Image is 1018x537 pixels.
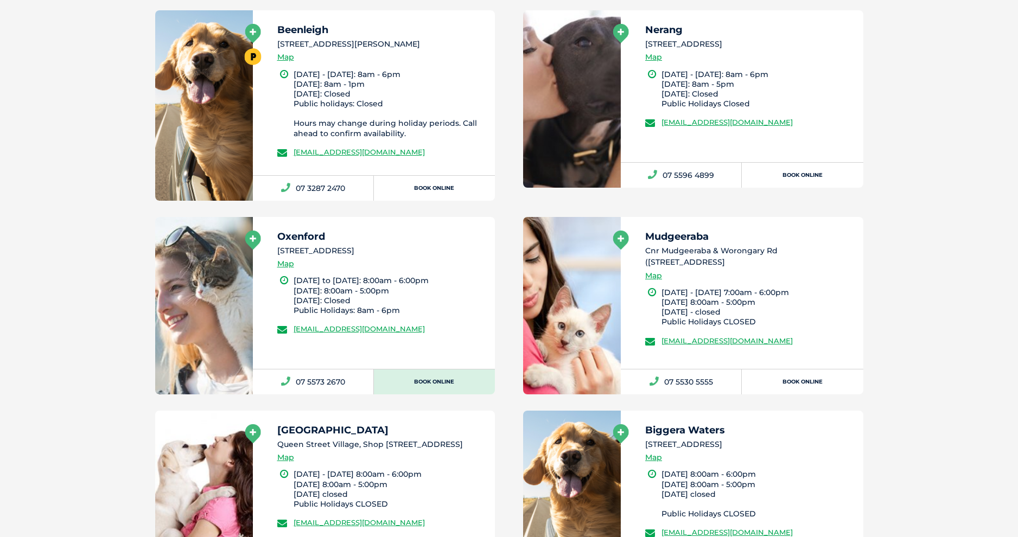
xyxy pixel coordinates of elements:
li: [DATE] 8:00am - 6:00pm [DATE] 8:00am - 5:00pm [DATE] closed ﻿Public Holidays ﻿CLOSED [661,469,854,519]
a: [EMAIL_ADDRESS][DOMAIN_NAME] [661,336,793,345]
a: [EMAIL_ADDRESS][DOMAIN_NAME] [294,518,425,527]
li: [STREET_ADDRESS] [277,245,486,257]
h5: Nerang [645,25,854,35]
a: 07 5530 5555 [621,369,742,394]
li: Queen Street Village, Shop [STREET_ADDRESS] [277,439,486,450]
li: [DATE] - [DATE] 8:00am - 6:00pm [DATE] 8:00am - 5:00pm [DATE] closed Public Holidays CLOSED [294,469,486,509]
button: Search [997,49,1008,60]
a: Book Online [374,176,495,201]
a: Book Online [374,369,495,394]
a: Map [277,258,294,270]
a: Map [645,270,662,282]
li: [STREET_ADDRESS] [645,439,854,450]
li: [DATE] - [DATE] 7:00am - 6:00pm [DATE] 8:00am - 5:00pm [DATE] - closed Public Holidays CLOSED [661,287,854,327]
a: 07 5596 4899 [621,163,742,188]
a: [EMAIL_ADDRESS][DOMAIN_NAME] [294,324,425,333]
a: Map [277,451,294,464]
a: Map [277,51,294,63]
a: [EMAIL_ADDRESS][DOMAIN_NAME] [661,118,793,126]
h5: Biggera Waters [645,425,854,435]
li: Cnr Mudgeeraba & Worongary Rd ([STREET_ADDRESS] [645,245,854,268]
li: [DATE] to [DATE]: 8:00am - 6:00pm [DATE]: 8:00am - 5:00pm [DATE]: Closed Public Holidays: 8am - 6pm [294,276,486,315]
a: Map [645,51,662,63]
li: [STREET_ADDRESS][PERSON_NAME] [277,39,486,50]
a: [EMAIL_ADDRESS][DOMAIN_NAME] [294,148,425,156]
h5: [GEOGRAPHIC_DATA] [277,425,486,435]
a: Book Online [742,369,863,394]
li: [DATE] - [DATE]: 8am - 6pm [DATE]: 8am - 5pm [DATE]: Closed Public Holidays Closed [661,69,854,109]
li: [DATE] - [DATE]: 8am - 6pm [DATE]: 8am - 1pm [DATE]: Closed Public holidays: Closed Hours may cha... [294,69,486,138]
a: [EMAIL_ADDRESS][DOMAIN_NAME] [661,528,793,536]
a: 07 3287 2470 [253,176,374,201]
a: 07 5573 2670 [253,369,374,394]
h5: Oxenford [277,232,486,241]
h5: Mudgeeraba [645,232,854,241]
h5: Beenleigh [277,25,486,35]
li: [STREET_ADDRESS] [645,39,854,50]
a: Map [645,451,662,464]
a: Book Online [742,163,863,188]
